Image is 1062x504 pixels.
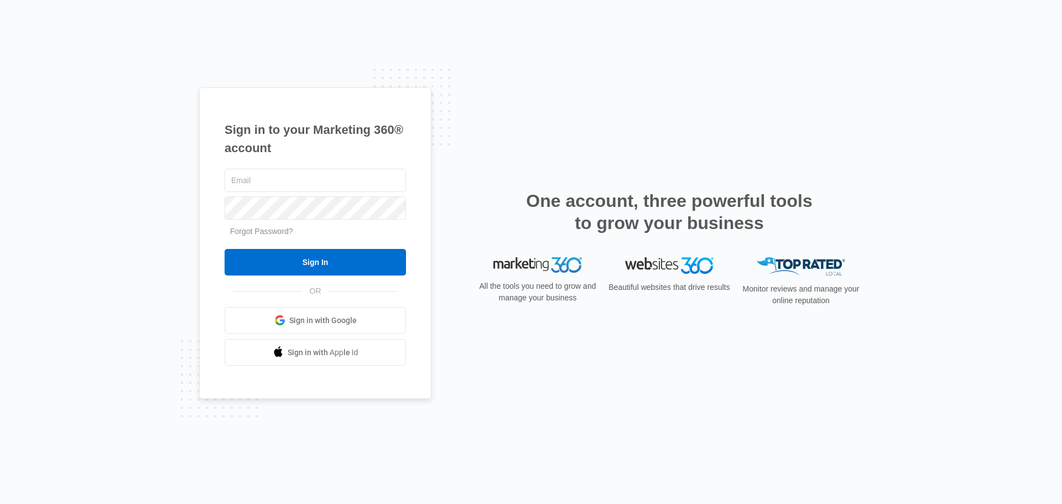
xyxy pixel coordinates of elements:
[225,307,406,334] a: Sign in with Google
[302,285,329,297] span: OR
[476,280,600,304] p: All the tools you need to grow and manage your business
[289,315,357,326] span: Sign in with Google
[288,347,358,358] span: Sign in with Apple Id
[493,257,582,273] img: Marketing 360
[225,121,406,157] h1: Sign in to your Marketing 360® account
[230,227,293,236] a: Forgot Password?
[625,257,714,273] img: Websites 360
[225,249,406,276] input: Sign In
[225,339,406,366] a: Sign in with Apple Id
[607,282,731,293] p: Beautiful websites that drive results
[757,257,845,276] img: Top Rated Local
[739,283,863,306] p: Monitor reviews and manage your online reputation
[523,190,816,234] h2: One account, three powerful tools to grow your business
[225,169,406,192] input: Email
